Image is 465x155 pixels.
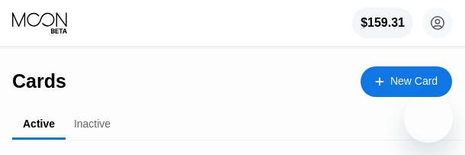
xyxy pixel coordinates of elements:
[23,118,55,130] div: Active
[404,94,453,143] iframe: Button to launch messaging window, conversation in progress
[361,66,452,97] div: New Card
[352,8,413,38] div: $159.31
[390,75,438,88] div: New Card
[12,70,66,92] div: Cards
[74,118,111,130] div: Inactive
[361,16,405,30] div: $159.31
